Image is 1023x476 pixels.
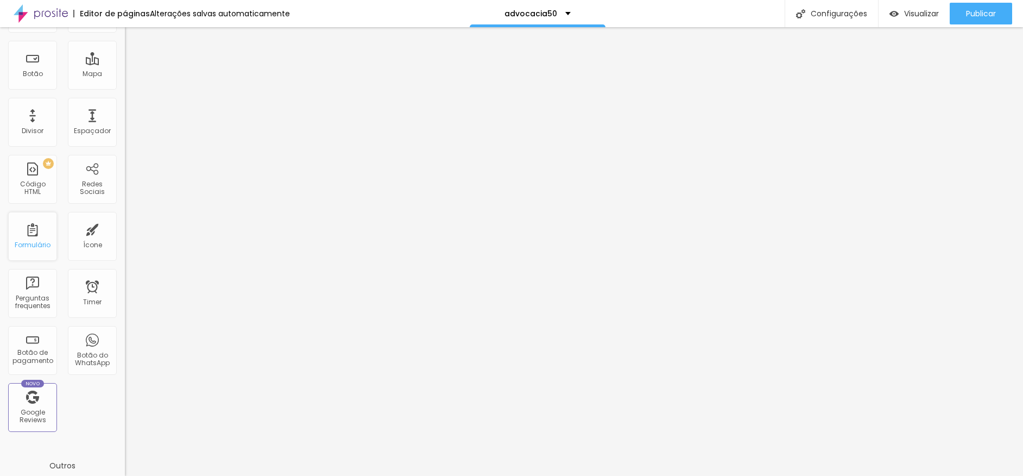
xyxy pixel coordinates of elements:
iframe: Editor [125,27,1023,476]
div: Mapa [83,70,102,78]
div: Timer [83,298,102,306]
div: Editor de páginas [73,10,150,17]
div: Divisor [22,127,43,135]
div: Botão [23,70,43,78]
div: Código HTML [11,180,54,196]
div: Espaçador [74,127,111,135]
div: Perguntas frequentes [11,295,54,310]
div: Google Reviews [11,409,54,424]
div: Formulário [15,241,50,249]
div: Botão do WhatsApp [71,352,113,367]
button: Visualizar [879,3,950,24]
img: Icone [796,9,805,18]
div: Redes Sociais [71,180,113,196]
div: Novo [21,380,45,387]
button: Publicar [950,3,1012,24]
p: advocacia50 [504,10,557,17]
span: Visualizar [904,9,939,18]
img: view-1.svg [889,9,899,18]
div: Botão de pagamento [11,349,54,365]
div: Ícone [83,241,102,249]
div: Alterações salvas automaticamente [150,10,290,17]
span: Publicar [966,9,996,18]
